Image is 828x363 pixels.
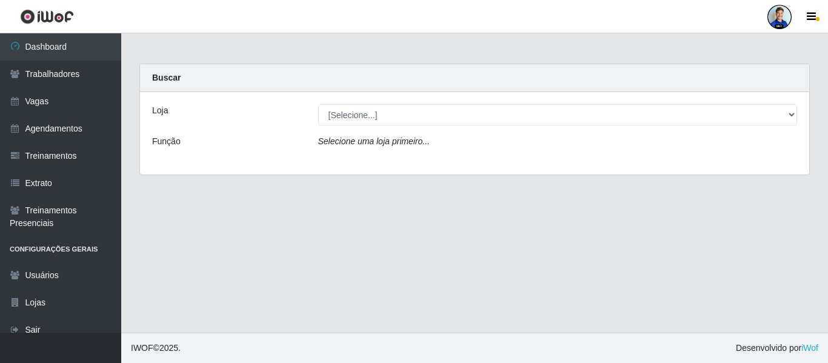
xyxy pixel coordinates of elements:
a: iWof [801,343,818,353]
span: Desenvolvido por [736,342,818,355]
label: Loja [152,104,168,117]
label: Função [152,135,181,148]
img: CoreUI Logo [20,9,74,24]
strong: Buscar [152,73,181,82]
i: Selecione uma loja primeiro... [318,136,430,146]
span: IWOF [131,343,153,353]
span: © 2025 . [131,342,181,355]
